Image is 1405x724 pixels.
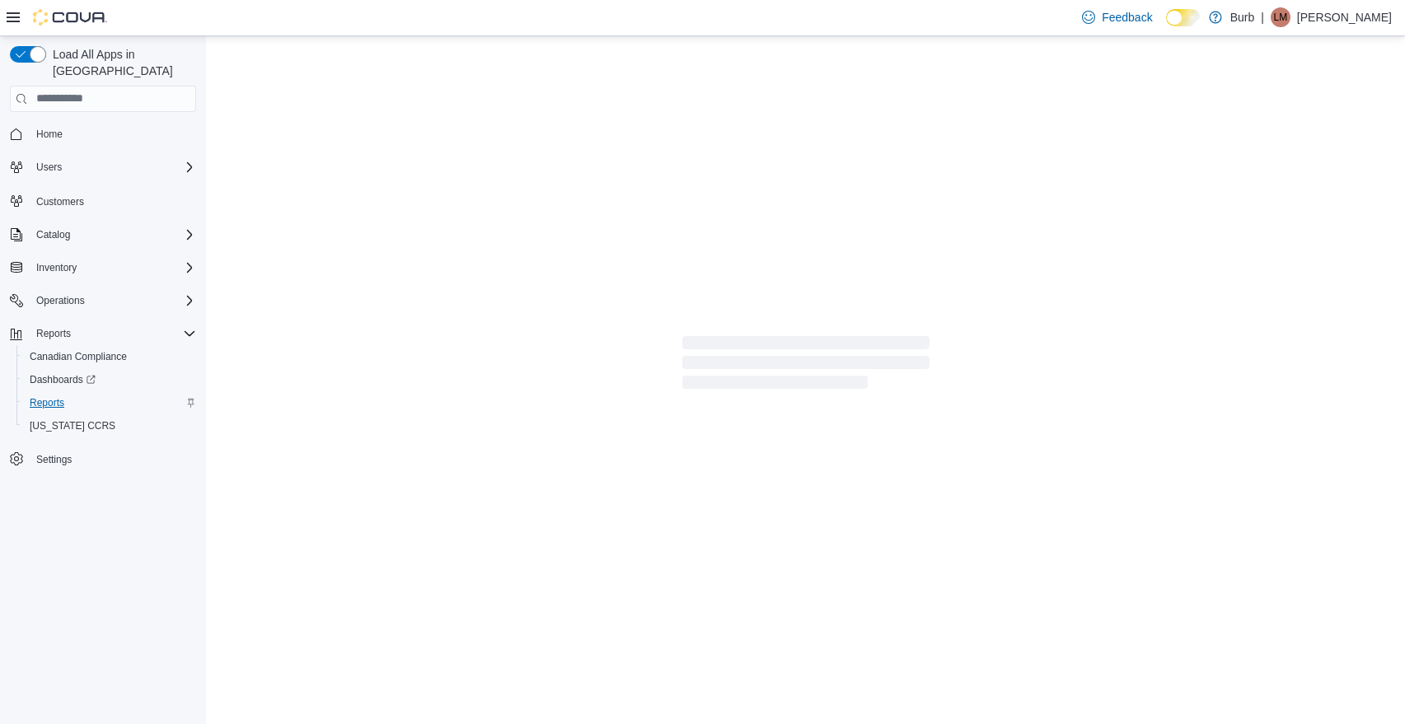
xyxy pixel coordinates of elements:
[30,192,91,212] a: Customers
[30,225,196,245] span: Catalog
[23,347,133,367] a: Canadian Compliance
[36,195,84,208] span: Customers
[3,122,203,146] button: Home
[3,189,203,213] button: Customers
[36,327,71,340] span: Reports
[23,347,196,367] span: Canadian Compliance
[23,416,196,436] span: Washington CCRS
[30,324,77,343] button: Reports
[16,345,203,368] button: Canadian Compliance
[36,453,72,466] span: Settings
[23,393,196,413] span: Reports
[16,391,203,414] button: Reports
[30,157,196,177] span: Users
[3,156,203,179] button: Users
[1166,26,1167,27] span: Dark Mode
[3,223,203,246] button: Catalog
[36,294,85,307] span: Operations
[30,449,196,469] span: Settings
[1075,1,1159,34] a: Feedback
[36,128,63,141] span: Home
[1102,9,1152,26] span: Feedback
[23,393,71,413] a: Reports
[1230,7,1255,27] p: Burb
[30,190,196,211] span: Customers
[30,258,83,278] button: Inventory
[30,157,68,177] button: Users
[3,447,203,471] button: Settings
[10,115,196,514] nav: Complex example
[36,228,70,241] span: Catalog
[23,416,122,436] a: [US_STATE] CCRS
[30,373,96,386] span: Dashboards
[30,124,196,144] span: Home
[30,419,115,432] span: [US_STATE] CCRS
[23,370,102,390] a: Dashboards
[1166,9,1201,26] input: Dark Mode
[23,370,196,390] span: Dashboards
[30,291,196,311] span: Operations
[682,339,930,392] span: Loading
[36,161,62,174] span: Users
[33,9,107,26] img: Cova
[16,368,203,391] a: Dashboards
[30,291,91,311] button: Operations
[16,414,203,437] button: [US_STATE] CCRS
[30,324,196,343] span: Reports
[30,124,69,144] a: Home
[1274,7,1288,27] span: LM
[30,450,78,469] a: Settings
[36,261,77,274] span: Inventory
[30,225,77,245] button: Catalog
[3,256,203,279] button: Inventory
[3,322,203,345] button: Reports
[30,396,64,409] span: Reports
[1271,7,1290,27] div: Lisa Mah
[30,258,196,278] span: Inventory
[1297,7,1392,27] p: [PERSON_NAME]
[1261,7,1264,27] p: |
[3,289,203,312] button: Operations
[30,350,127,363] span: Canadian Compliance
[46,46,196,79] span: Load All Apps in [GEOGRAPHIC_DATA]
